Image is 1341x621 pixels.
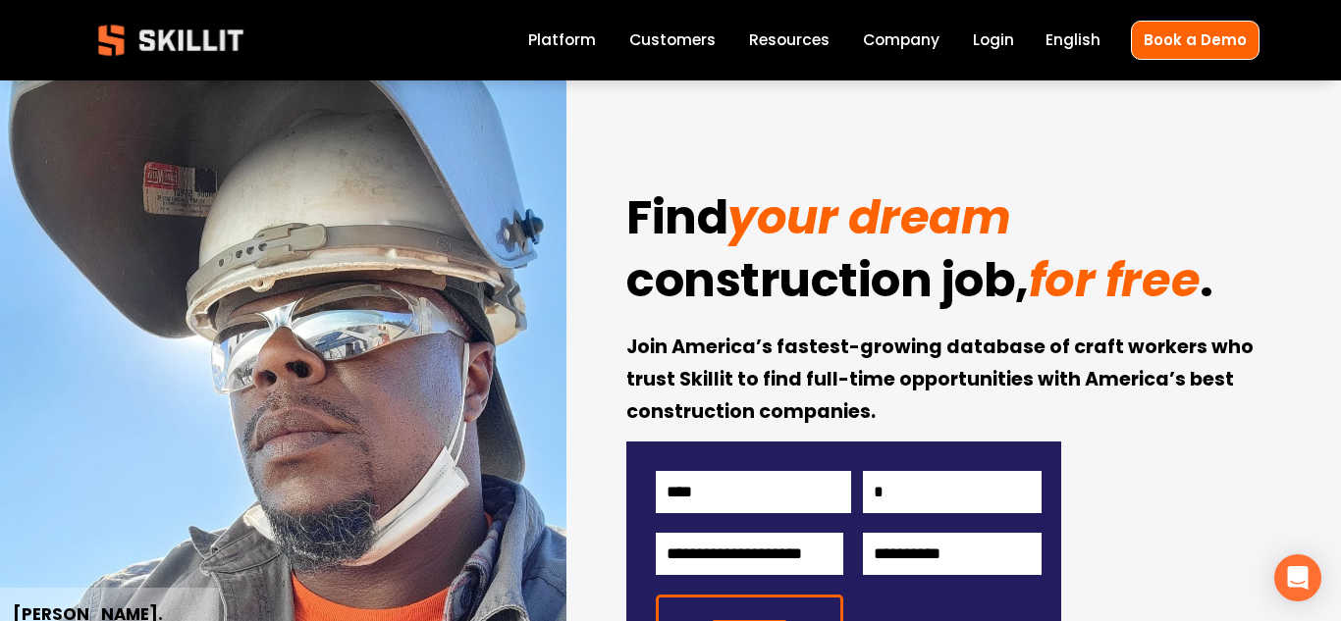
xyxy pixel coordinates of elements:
strong: Join America’s fastest-growing database of craft workers who trust Skillit to find full-time oppo... [626,333,1258,429]
strong: . [1200,244,1213,325]
em: for free [1029,247,1200,313]
span: English [1046,28,1100,51]
a: folder dropdown [749,27,830,54]
a: Login [973,27,1014,54]
span: Resources [749,28,830,51]
a: Customers [629,27,716,54]
a: Book a Demo [1131,21,1260,59]
div: Open Intercom Messenger [1274,554,1321,601]
img: Skillit [81,11,260,70]
a: Platform [528,27,596,54]
div: language picker [1046,27,1100,54]
strong: Find [626,181,727,262]
em: your dream [727,184,1010,250]
a: Company [863,27,939,54]
strong: construction job, [626,244,1029,325]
